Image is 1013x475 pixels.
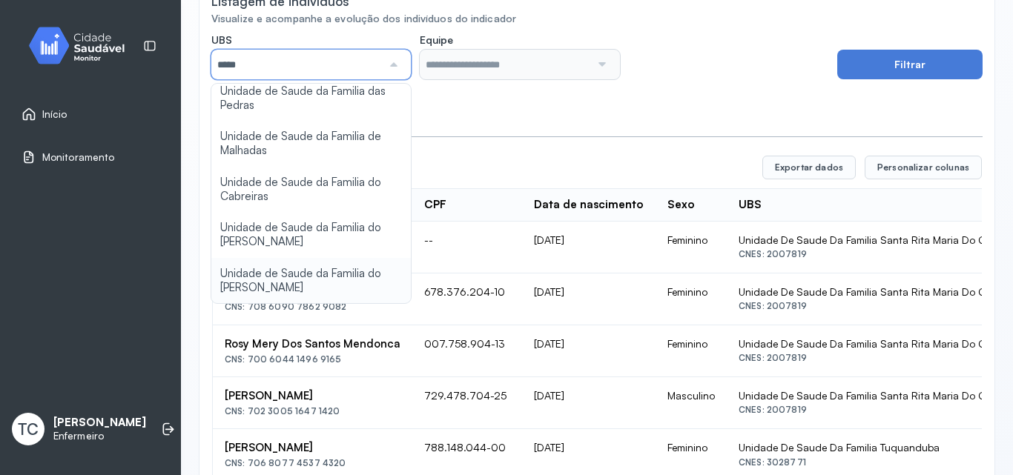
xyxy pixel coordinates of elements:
span: Início [42,108,67,121]
span: Personalizar colunas [877,162,969,173]
td: [DATE] [522,325,656,377]
span: Equipe [420,33,453,47]
td: 678.376.204-10 [412,273,522,325]
button: Personalizar colunas [865,156,982,179]
div: CNS: 708 6090 7862 9082 [225,302,400,312]
div: CNES: 2007819 [739,353,1012,363]
td: Feminino [656,273,727,325]
div: Unidade De Saude Da Familia Santa Rita Maria Do C A Soares [739,337,1012,351]
td: 007.758.904-13 [412,325,522,377]
span: UBS [211,33,232,47]
td: [DATE] [522,222,656,273]
div: [PERSON_NAME] [225,441,400,455]
td: [DATE] [522,273,656,325]
a: Monitoramento [22,150,159,165]
td: [DATE] [522,377,656,429]
div: Unidade De Saude Da Familia Tuquanduba [739,441,1012,454]
li: Unidade de Saude da Familia do [PERSON_NAME] [211,258,411,304]
li: Unidade de Saude da Familia do Cabreiras [211,167,411,213]
div: CNES: 2007819 [739,405,1012,415]
li: Unidade de Saude da Familia de Malhadas [211,121,411,167]
div: CNES: 2007819 [739,301,1012,311]
div: Unidade De Saude Da Familia Santa Rita Maria Do C A Soares [739,389,1012,402]
span: Monitoramento [42,151,114,164]
td: Feminino [656,325,727,377]
div: Unidade De Saude Da Familia Santa Rita Maria Do C A Soares [739,285,1012,299]
div: CNES: 3028771 [739,457,1012,468]
td: -- [412,222,522,273]
div: Visualize e acompanhe a evolução dos indivíduos do indicador [211,13,983,25]
div: CNS: 706 8077 4537 4320 [225,458,400,468]
td: Feminino [656,222,727,273]
div: [PERSON_NAME] [225,389,400,403]
button: Filtrar [837,50,983,79]
div: Unidade De Saude Da Familia Santa Rita Maria Do C A Soares [739,233,1012,247]
div: Rosy Mery Dos Santos Mendonca [225,337,400,351]
a: Início [22,107,159,122]
div: UBS [739,198,762,212]
div: CPF [424,198,446,212]
p: Enfermeiro [53,430,146,442]
img: monitor.svg [16,24,149,67]
button: Exportar dados [762,156,856,179]
div: Sexo [667,198,695,212]
li: Unidade de Saude da Familia do [PERSON_NAME] [211,212,411,258]
td: Masculino [656,377,727,429]
td: 729.478.704-25 [412,377,522,429]
p: [PERSON_NAME] [53,416,146,430]
div: CNES: 2007819 [739,249,1012,259]
li: Unidade de Saude da Familia das Pedras [211,76,411,122]
div: 7153 registros encontrados [212,161,750,173]
div: Data de nascimento [534,198,644,212]
div: CNS: 702 3005 1647 1420 [225,406,400,416]
span: TC [18,419,39,439]
div: CNS: 700 6044 1496 9165 [225,354,400,365]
